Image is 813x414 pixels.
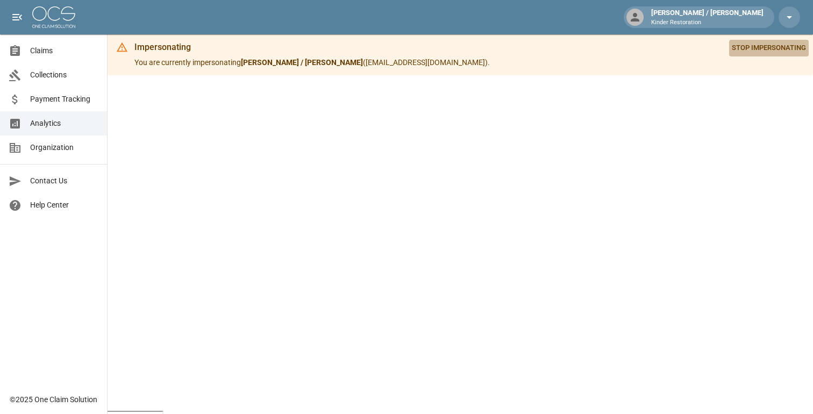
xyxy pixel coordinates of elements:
[651,18,764,27] p: Kinder Restoration
[6,6,28,28] button: open drawer
[30,199,98,211] span: Help Center
[30,142,98,153] span: Organization
[30,175,98,187] span: Contact Us
[10,394,97,405] div: © 2025 One Claim Solution
[32,6,75,28] img: ocs-logo-white-transparent.png
[30,69,98,81] span: Collections
[241,58,363,67] strong: [PERSON_NAME] / [PERSON_NAME]
[134,38,490,72] div: You are currently impersonating ( [EMAIL_ADDRESS][DOMAIN_NAME] ).
[30,45,98,56] span: Claims
[30,118,98,129] span: Analytics
[134,41,490,54] div: Impersonating
[108,75,813,411] iframe: Embedded Dashboard
[30,94,98,105] span: Payment Tracking
[647,8,768,27] div: [PERSON_NAME] / [PERSON_NAME]
[729,40,809,56] button: STOP IMPERSONATING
